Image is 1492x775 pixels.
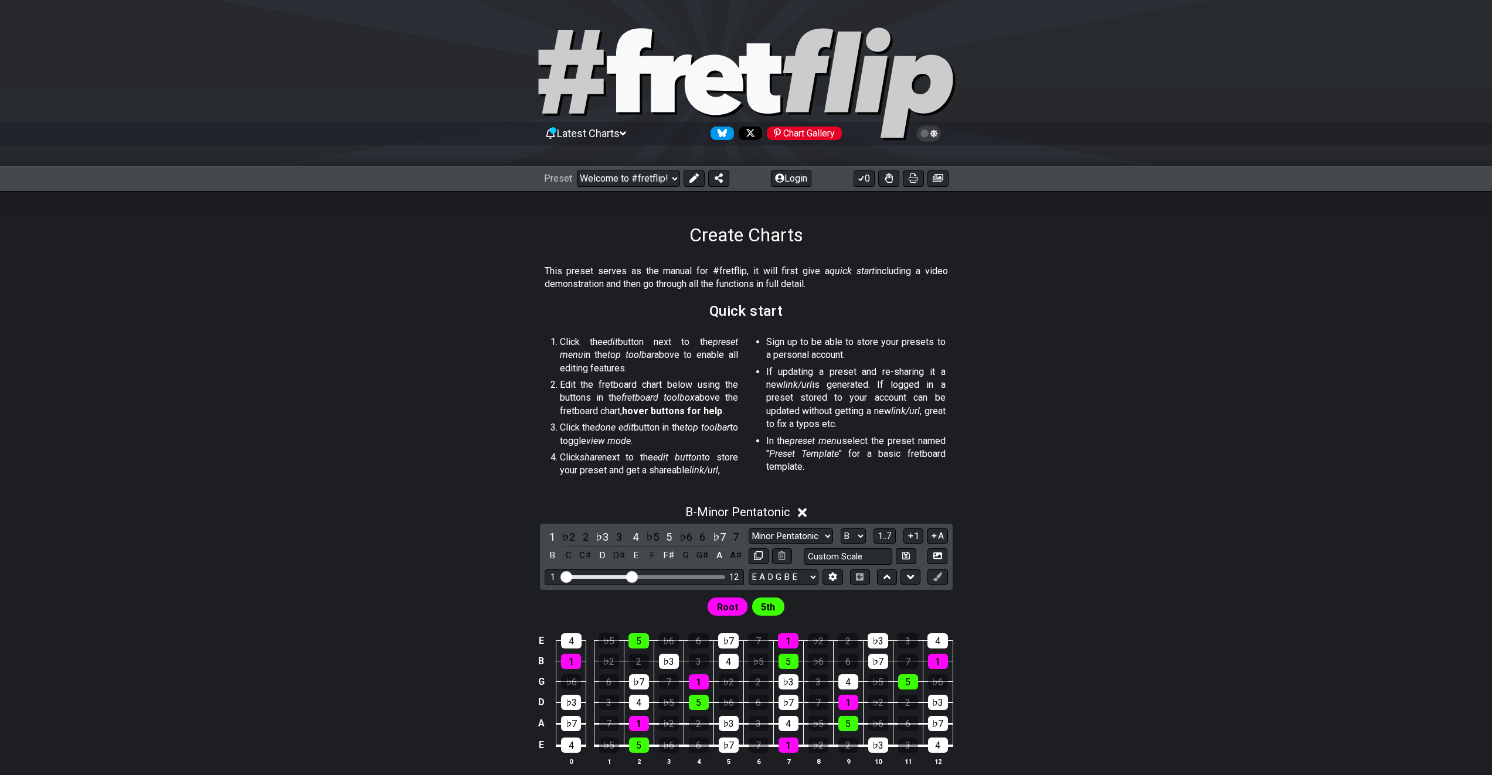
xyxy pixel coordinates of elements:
div: ♭7 [719,738,739,753]
th: 12 [923,755,953,767]
div: ♭3 [868,738,888,753]
td: E [534,630,548,651]
em: share [580,452,602,463]
div: 2 [689,716,709,731]
div: 4 [927,633,948,648]
div: 2 [898,695,918,710]
p: Click next to the to store your preset and get a shareable , [560,451,738,477]
div: 6 [838,654,858,669]
div: ♭3 [561,695,581,710]
th: 4 [684,755,713,767]
div: 7 [599,716,619,731]
a: #fretflip at Pinterest [762,127,842,140]
div: 1 [629,716,649,731]
th: 1 [594,755,624,767]
div: toggle pitch class [628,548,643,564]
button: Delete [772,548,792,564]
div: ♭7 [718,633,739,648]
select: Tuning [749,569,818,585]
div: 2 [838,633,858,648]
div: 5 [628,633,649,648]
div: 1 [928,654,948,669]
div: ♭6 [808,654,828,669]
div: 4 [629,695,649,710]
em: top toolbar [685,422,730,433]
div: toggle scale degree [594,529,610,545]
div: ♭5 [599,633,619,648]
a: Follow #fretflip at X [734,127,762,140]
div: 3 [808,674,828,689]
div: 4 [928,738,948,753]
select: Preset [577,170,680,187]
button: Copy [749,548,769,564]
div: 7 [659,674,679,689]
div: ♭7 [779,695,798,710]
div: 1 [838,695,858,710]
span: Toggle light / dark theme [922,128,936,139]
div: 6 [688,633,709,648]
div: ♭6 [719,695,739,710]
p: Sign up to be able to store your presets to a personal account. [766,336,946,362]
div: toggle scale degree [628,529,643,545]
button: Create image [927,170,949,187]
div: 5 [629,738,649,753]
div: ♭3 [719,716,739,731]
span: First enable full edit mode to edit [717,599,738,616]
div: ♭6 [868,716,888,731]
button: Move up [877,569,897,585]
button: A [927,528,947,544]
div: 6 [689,738,709,753]
em: top toolbar [607,349,654,360]
div: ♭7 [629,674,649,689]
th: 2 [624,755,654,767]
button: First click edit preset to enable marker editing [927,569,947,585]
div: 3 [689,654,709,669]
div: 1 [561,654,581,669]
button: Store user defined scale [896,548,916,564]
div: ♭7 [868,654,888,669]
div: toggle pitch class [578,548,593,564]
div: 4 [838,674,858,689]
div: toggle scale degree [695,529,710,545]
div: toggle scale degree [545,529,560,545]
div: 3 [749,716,769,731]
div: ♭2 [808,738,828,753]
div: Chart Gallery [767,127,842,140]
div: 5 [898,674,918,689]
p: Edit the fretboard chart below using the buttons in the above the fretboard chart, . [560,378,738,418]
em: link/url [689,465,718,476]
div: 2 [629,654,649,669]
td: E [534,734,548,756]
div: toggle pitch class [561,548,576,564]
div: 1 [550,572,555,582]
div: ♭7 [928,716,948,731]
div: toggle scale degree [611,529,627,545]
div: 7 [898,654,918,669]
div: 7 [808,695,828,710]
div: ♭3 [868,633,888,648]
em: preset menu [560,336,738,360]
div: toggle pitch class [594,548,610,564]
div: toggle scale degree [645,529,660,545]
div: 1 [778,633,798,648]
p: Click the button in the to toggle . [560,421,738,448]
div: ♭5 [599,738,619,753]
em: quick start [830,265,875,276]
div: toggle pitch class [611,548,627,564]
strong: hover buttons for help [622,405,722,416]
div: ♭5 [868,674,888,689]
em: done edit [595,422,634,433]
td: B [534,651,548,671]
div: ♭7 [561,716,581,731]
div: toggle scale degree [678,529,694,545]
div: ♭6 [658,633,679,648]
span: B - Minor Pentatonic [685,505,790,519]
div: 3 [898,738,918,753]
div: toggle pitch class [678,548,694,564]
div: 4 [719,654,739,669]
p: In the select the preset named " " for a basic fretboard template. [766,435,946,474]
th: 8 [803,755,833,767]
div: ♭5 [749,654,769,669]
div: toggle scale degree [578,529,593,545]
button: 0 [854,170,875,187]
